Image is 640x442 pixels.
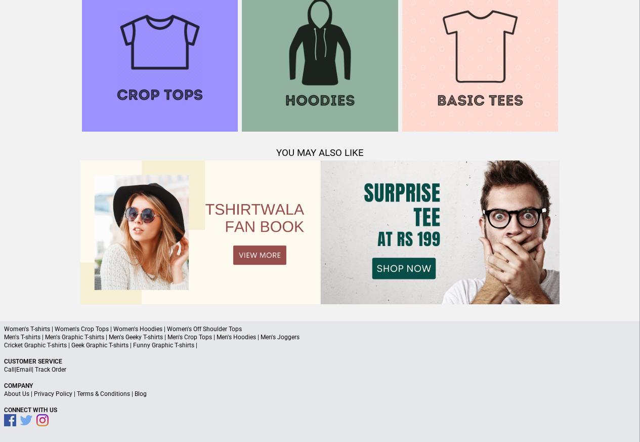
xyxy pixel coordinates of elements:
[276,147,364,158] span: YOU MAY ALSO LIKE
[77,390,130,397] a: Terms & Conditions
[4,382,636,390] p: Company
[16,366,32,373] a: Email
[34,390,72,397] a: Privacy Policy
[4,366,15,373] a: Call
[4,357,636,366] p: Customer Service
[4,325,636,333] p: Women's T-shirts | Women's Crop Tops | Women's Hoodies | Women's Off Shoulder Tops
[4,366,636,374] p: | |
[135,390,147,397] a: Blog
[4,390,636,398] p: | | |
[4,341,636,349] p: Cricket Graphic T-shirts | Geek Graphic T-shirts | Funny Graphic T-shirts |
[4,333,636,341] p: Men's T-shirts | Men's Graphic T-shirts | Men's Geeky T-shirts | Men's Crop Tops | Men's Hoodies ...
[35,366,66,373] a: Track Order
[4,406,636,414] p: Connect With Us
[4,390,29,397] a: About Us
